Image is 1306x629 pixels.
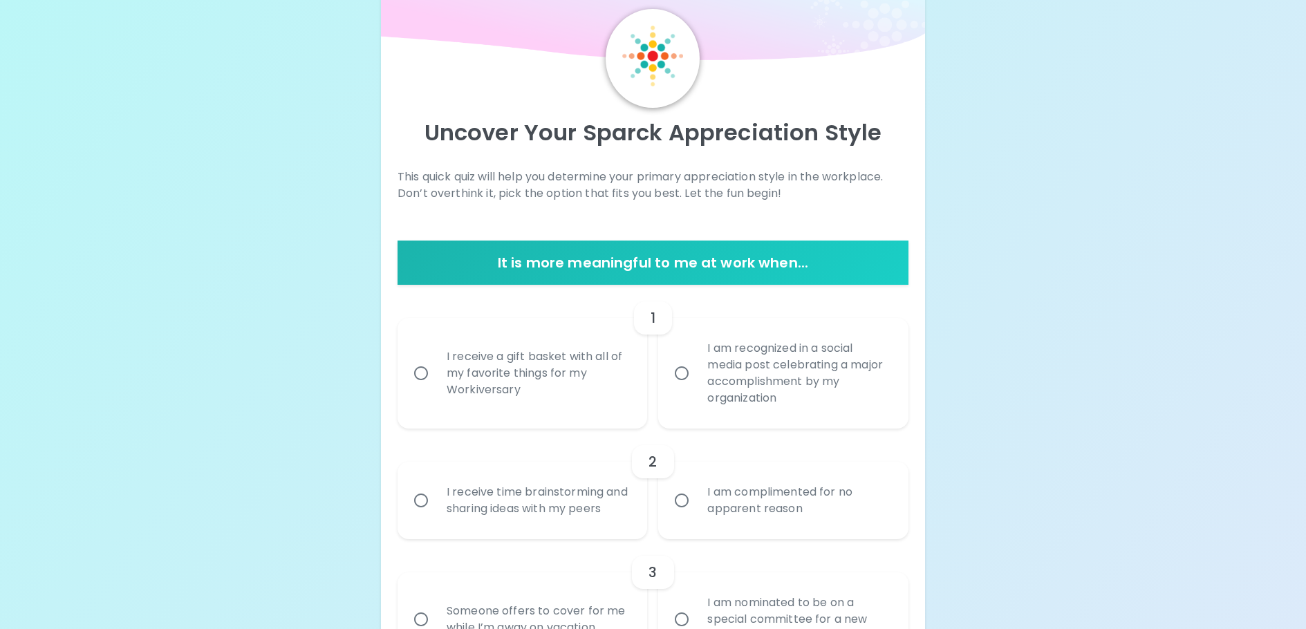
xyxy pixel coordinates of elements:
[622,26,683,86] img: Sparck Logo
[436,332,640,415] div: I receive a gift basket with all of my favorite things for my Workiversary
[398,169,908,202] p: This quick quiz will help you determine your primary appreciation style in the workplace. Don’t o...
[649,561,657,583] h6: 3
[398,119,908,147] p: Uncover Your Sparck Appreciation Style
[696,467,901,534] div: I am complimented for no apparent reason
[696,323,901,423] div: I am recognized in a social media post celebrating a major accomplishment by my organization
[398,285,908,429] div: choice-group-check
[649,451,657,473] h6: 2
[436,467,640,534] div: I receive time brainstorming and sharing ideas with my peers
[398,429,908,539] div: choice-group-check
[651,307,655,329] h6: 1
[403,252,903,274] h6: It is more meaningful to me at work when...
